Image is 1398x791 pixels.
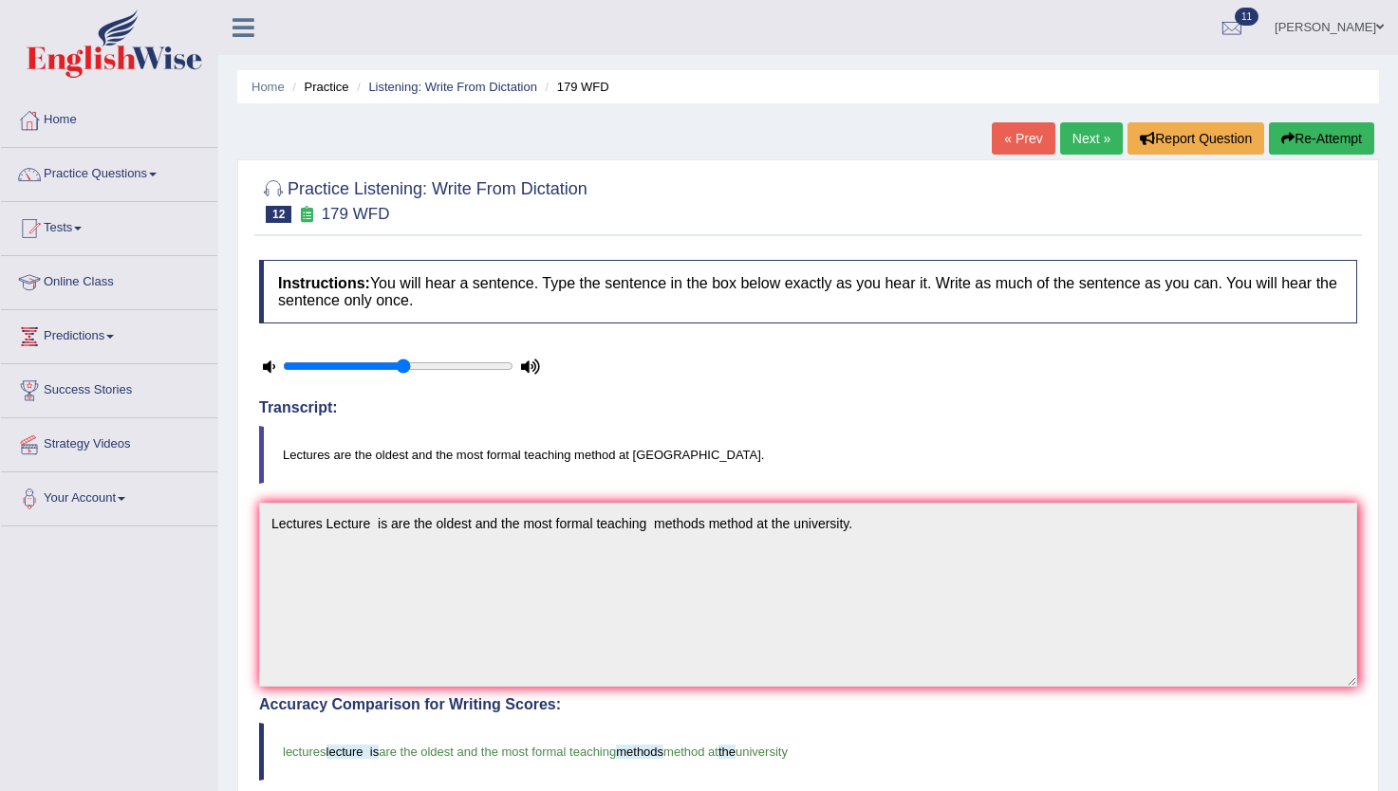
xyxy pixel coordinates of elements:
span: the [718,745,736,759]
li: Practice [288,78,348,96]
a: Tests [1,202,217,249]
span: lectures [283,745,326,759]
a: Home [1,94,217,141]
a: Practice Questions [1,148,217,195]
a: Listening: Write From Dictation [368,80,537,94]
span: lecture is [326,745,380,759]
a: Your Account [1,472,217,520]
button: Re-Attempt [1269,122,1374,155]
a: Predictions [1,310,217,358]
a: Success Stories [1,364,217,412]
b: Instructions: [278,275,370,291]
span: university [736,745,788,759]
small: Exam occurring question [296,206,316,224]
a: « Prev [992,122,1054,155]
small: 179 WFD [322,205,390,223]
li: 179 WFD [541,78,609,96]
span: are the oldest and the most formal teaching [379,745,616,759]
a: Strategy Videos [1,418,217,466]
h4: Transcript: [259,399,1357,416]
a: Online Class [1,256,217,304]
span: methods [616,745,663,759]
a: Next » [1060,122,1123,155]
h4: You will hear a sentence. Type the sentence in the box below exactly as you hear it. Write as muc... [259,260,1357,323]
h2: Practice Listening: Write From Dictation [259,175,587,223]
span: 12 [266,206,291,223]
button: Report Question [1128,122,1264,155]
span: 11 [1235,8,1258,26]
blockquote: Lectures are the oldest and the most formal teaching method at [GEOGRAPHIC_DATA]. [259,426,1357,484]
h4: Accuracy Comparison for Writing Scores: [259,696,1357,713]
a: Home [252,80,285,94]
span: method at [663,745,718,759]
